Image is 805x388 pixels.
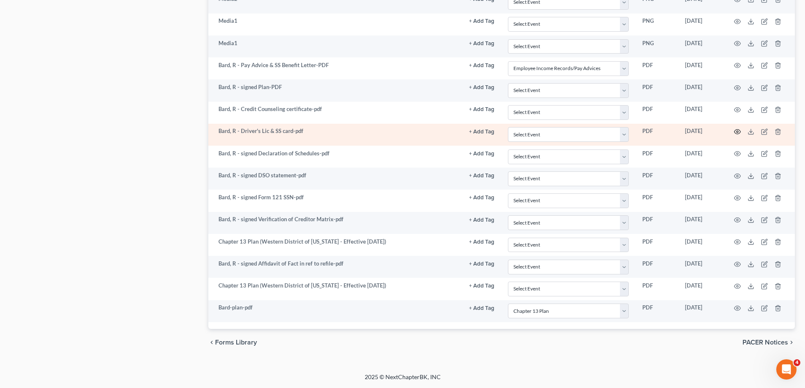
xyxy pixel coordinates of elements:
[678,35,724,57] td: [DATE]
[678,168,724,190] td: [DATE]
[636,124,678,146] td: PDF
[678,256,724,278] td: [DATE]
[636,212,678,234] td: PDF
[678,124,724,146] td: [DATE]
[788,339,795,346] i: chevron_right
[469,17,494,25] a: + Add Tag
[469,83,494,91] a: + Add Tag
[208,57,462,79] td: Bard, R - Pay Advice & SS Benefit Letter-PDF
[208,168,462,190] td: Bard, R - signed DSO statement-pdf
[469,173,494,179] button: + Add Tag
[215,339,257,346] span: Forms Library
[469,105,494,113] a: + Add Tag
[208,212,462,234] td: Bard, R - signed Verification of Creditor Matrix-pdf
[636,35,678,57] td: PNG
[469,171,494,179] a: + Add Tag
[636,57,678,79] td: PDF
[469,85,494,90] button: + Add Tag
[208,256,462,278] td: Bard, R - signed Affidavit of Fact in ref to refile-pdf
[636,300,678,322] td: PDF
[469,195,494,201] button: + Add Tag
[469,61,494,69] a: + Add Tag
[678,278,724,300] td: [DATE]
[469,217,494,223] button: + Add Tag
[678,190,724,212] td: [DATE]
[208,300,462,322] td: Bard-plan-pdf
[469,129,494,135] button: + Add Tag
[678,146,724,168] td: [DATE]
[208,102,462,124] td: Bard, R - Credit Counseling certificate-pdf
[678,234,724,256] td: [DATE]
[469,107,494,112] button: + Add Tag
[208,339,215,346] i: chevron_left
[208,339,257,346] button: chevron_left Forms Library
[208,124,462,146] td: Bard, R - Driver's Lic & SS card-pdf
[636,256,678,278] td: PDF
[469,193,494,201] a: + Add Tag
[776,359,797,380] iframe: Intercom live chat
[469,261,494,267] button: + Add Tag
[636,102,678,124] td: PDF
[636,14,678,35] td: PNG
[636,146,678,168] td: PDF
[208,190,462,212] td: Bard, R - signed Form 121 SSN-pdf
[469,149,494,157] a: + Add Tag
[794,359,800,366] span: 4
[208,278,462,300] td: Chapter 13 Plan (Western District of [US_STATE] - Effective [DATE])
[469,238,494,246] a: + Add Tag
[469,41,494,46] button: + Add Tag
[208,14,462,35] td: Media1
[678,300,724,322] td: [DATE]
[636,234,678,256] td: PDF
[742,339,795,346] button: PACER Notices chevron_right
[678,57,724,79] td: [DATE]
[742,339,788,346] span: PACER Notices
[636,79,678,101] td: PDF
[469,63,494,68] button: + Add Tag
[678,102,724,124] td: [DATE]
[162,373,644,388] div: 2025 © NextChapterBK, INC
[678,79,724,101] td: [DATE]
[469,283,494,289] button: + Add Tag
[469,151,494,157] button: + Add Tag
[469,304,494,312] a: + Add Tag
[208,234,462,256] td: Chapter 13 Plan (Western District of [US_STATE] - Effective [DATE])
[208,146,462,168] td: Bard, R - signed Declaration of Schedules-pdf
[469,306,494,311] button: + Add Tag
[469,39,494,47] a: + Add Tag
[678,14,724,35] td: [DATE]
[469,127,494,135] a: + Add Tag
[678,212,724,234] td: [DATE]
[636,190,678,212] td: PDF
[636,168,678,190] td: PDF
[469,239,494,245] button: + Add Tag
[469,19,494,24] button: + Add Tag
[208,35,462,57] td: Media1
[469,282,494,290] a: + Add Tag
[636,278,678,300] td: PDF
[469,215,494,223] a: + Add Tag
[469,260,494,268] a: + Add Tag
[208,79,462,101] td: Bard, R - signed Plan-PDF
